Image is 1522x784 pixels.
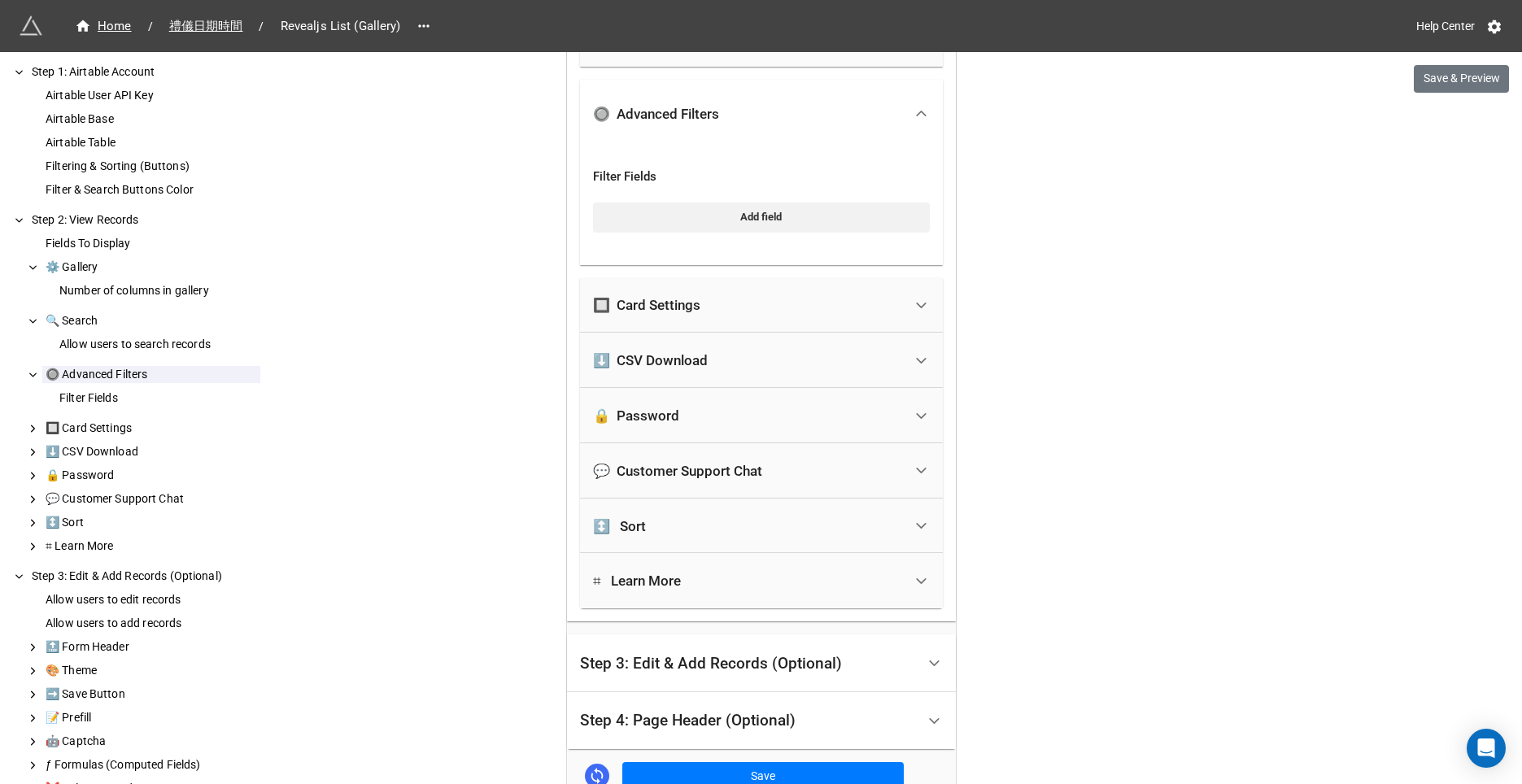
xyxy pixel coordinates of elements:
div: Step 4: Page Header (Optional) [580,712,796,729]
div: 🎨 Theme [42,662,260,679]
div: ↕️ Sort [593,518,646,534]
div: 🔘 Advanced Filters [580,80,943,148]
nav: breadcrumb [65,16,411,36]
div: 🔲 Card Settings [580,278,943,333]
div: 🔒 Password [42,467,260,484]
div: ➡️ Save Button [42,686,260,703]
div: Fields To Display [42,235,260,252]
div: 💬 Customer Support Chat [580,443,943,499]
span: 禮儀日期時間 [159,17,253,36]
div: 🔍 Search [42,312,260,329]
div: 🔲 Card Settings [593,297,700,313]
li: / [148,18,153,35]
a: Home [65,16,142,36]
li: / [259,18,264,35]
div: 🤖 Captcha [42,733,260,750]
div: ↕️ Sort [42,514,260,531]
div: 🔲 Card Settings [42,420,260,437]
div: Allow users to search records [56,336,260,353]
div: ↕️ Sort [580,499,943,554]
div: Home [75,17,132,36]
img: miniextensions-icon.73ae0678.png [20,15,42,37]
div: Number of columns in gallery [56,282,260,299]
div: Airtable Table [42,134,260,151]
a: Help Center [1405,11,1486,41]
div: Allow users to add records [42,615,260,632]
div: ⚙️ Gallery [42,259,260,276]
div: Filtering & Sorting (Buttons) [42,158,260,175]
div: Step 3: Edit & Add Records (Optional) [567,634,956,692]
div: Filter & Search Buttons Color [42,181,260,198]
div: Step 4: Page Header (Optional) [567,692,956,750]
div: Filter Fields [593,168,930,187]
div: ⬇️ CSV Download [593,352,708,368]
div: 🔘 Advanced Filters [42,366,260,383]
div: 🔘 Advanced Filters [593,106,719,122]
div: ⌗ Learn More [42,538,260,555]
div: ⌗ Learn More [580,553,943,608]
button: Save & Preview [1414,65,1509,93]
div: Allow users to edit records [42,591,260,608]
div: Step 2: View Records [28,211,260,229]
div: Filter Fields [56,390,260,407]
div: ƒ Formulas (Computed Fields) [42,756,260,773]
span: Revealjs List (Gallery) [271,17,411,36]
a: Add field [593,203,930,232]
div: Open Intercom Messenger [1467,729,1506,768]
a: 禮儀日期時間 [159,16,253,36]
div: 💬 Customer Support Chat [42,490,260,507]
div: ⬇️ CSV Download [42,443,260,460]
div: 🔒 Password [580,388,943,443]
div: 💬 Customer Support Chat [593,463,762,479]
div: Airtable User API Key [42,87,260,104]
div: Step 3: Edit & Add Records (Optional) [28,568,260,585]
div: ⬇️ CSV Download [580,333,943,388]
div: 🔒 Password [593,407,679,424]
div: Airtable Base [42,111,260,128]
div: 📝 Prefill [42,709,260,726]
div: 🔝 Form Header [42,638,260,656]
div: Step 3: Edit & Add Records (Optional) [580,656,842,672]
div: ⌗ Learn More [593,573,681,589]
div: Step 1: Airtable Account [28,63,260,81]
